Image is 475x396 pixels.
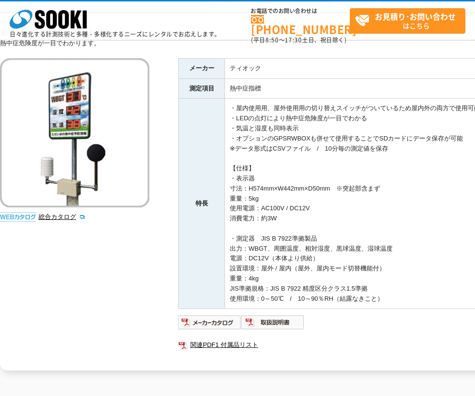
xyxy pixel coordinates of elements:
p: 日々進化する計測技術と多種・多様化するニーズにレンタルでお応えします。 [10,31,221,37]
th: メーカー [179,58,225,78]
a: [PHONE_NUMBER] [251,15,350,35]
a: 総合カタログ [39,213,86,220]
img: 取扱説明書 [241,315,304,330]
span: はこちら [355,9,465,33]
img: メーカーカタログ [178,315,241,330]
span: 8:50 [265,36,279,44]
strong: お見積り･お問い合わせ [375,11,456,22]
th: 測定項目 [179,78,225,99]
span: 17:30 [285,36,302,44]
a: お見積り･お問い合わせはこちら [350,8,465,34]
a: 取扱説明書 [241,321,304,329]
span: お電話でのお問い合わせは [251,8,350,14]
span: (平日 ～ 土日、祝日除く) [251,36,346,44]
th: 特長 [179,99,225,309]
a: メーカーカタログ [178,321,241,329]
